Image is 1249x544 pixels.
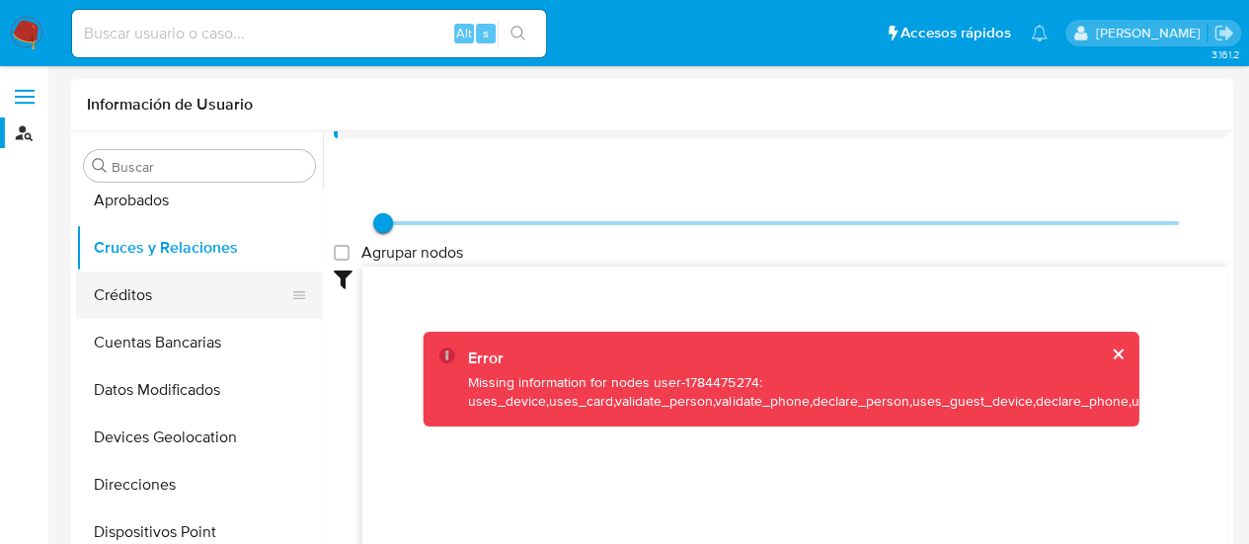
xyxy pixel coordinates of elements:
[1095,24,1207,42] p: federico.dibella@mercadolibre.com
[468,348,1152,369] div: Error
[456,24,472,42] span: Alt
[76,224,323,272] button: Cruces y Relaciones
[361,243,463,263] span: Agrupar nodos
[72,21,546,46] input: Buscar usuario o caso...
[498,20,538,47] button: search-icon
[900,23,1011,43] span: Accesos rápidos
[76,177,323,224] button: Aprobados
[87,95,253,115] h1: Información de Usuario
[76,319,323,366] button: Cuentas Bancarias
[76,461,323,508] button: Direcciones
[1031,25,1048,41] a: Notificaciones
[483,24,489,42] span: s
[468,373,1152,411] div: Missing information for nodes user-1784475274: uses_device,uses_card,validate_person,validate_pho...
[112,158,307,176] input: Buscar
[76,272,307,319] button: Créditos
[1111,348,1124,360] button: cerrar
[76,414,323,461] button: Devices Geolocation
[1213,23,1234,43] a: Salir
[76,366,323,414] button: Datos Modificados
[92,158,108,174] button: Buscar
[334,245,350,261] input: Agrupar nodos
